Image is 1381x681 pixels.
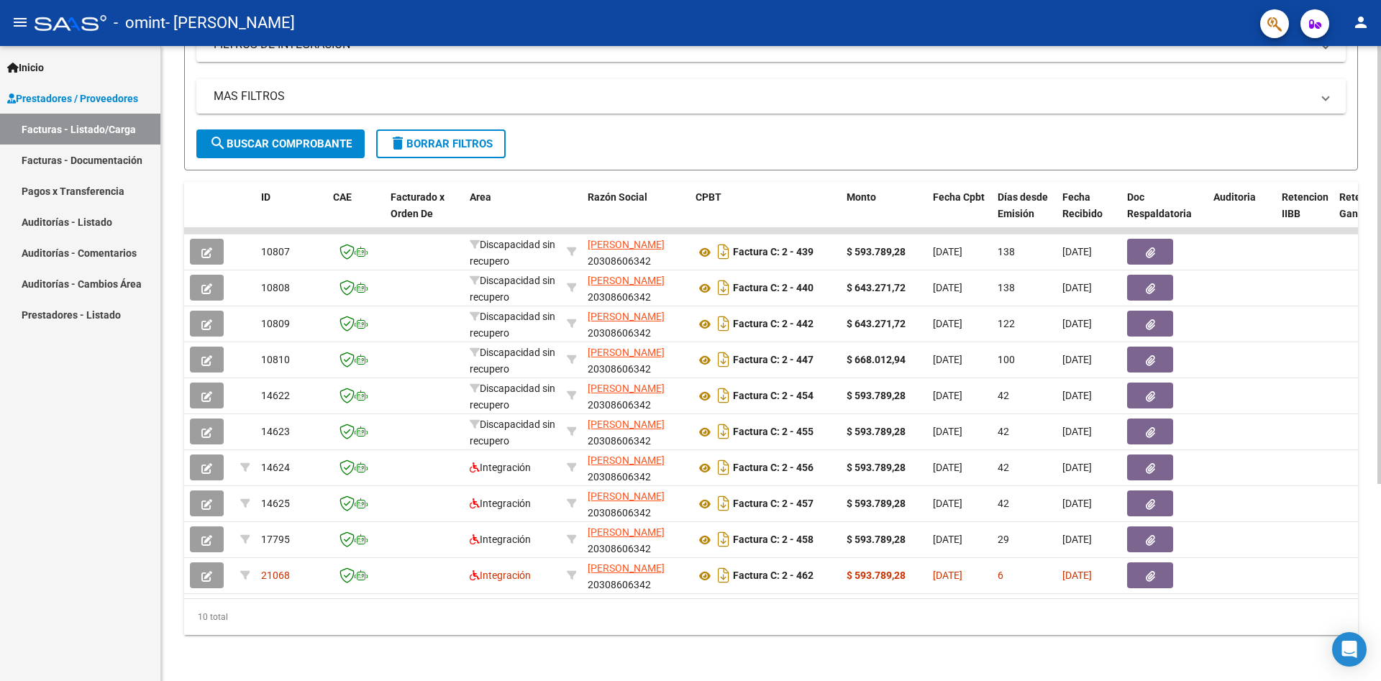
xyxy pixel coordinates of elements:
[733,534,813,546] strong: Factura C: 2 - 458
[1208,182,1276,245] datatable-header-cell: Auditoria
[588,452,684,483] div: 20308606342
[733,570,813,582] strong: Factura C: 2 - 462
[588,562,665,574] span: [PERSON_NAME]
[1213,191,1256,203] span: Auditoria
[847,498,906,509] strong: $ 593.789,28
[470,534,531,545] span: Integración
[389,134,406,152] mat-icon: delete
[998,426,1009,437] span: 42
[261,282,290,293] span: 10808
[588,311,665,322] span: [PERSON_NAME]
[714,528,733,551] i: Descargar documento
[470,570,531,581] span: Integración
[376,129,506,158] button: Borrar Filtros
[261,498,290,509] span: 14625
[714,420,733,443] i: Descargar documento
[184,599,1358,635] div: 10 total
[847,534,906,545] strong: $ 593.789,28
[933,534,962,545] span: [DATE]
[933,570,962,581] span: [DATE]
[714,312,733,335] i: Descargar documento
[1121,182,1208,245] datatable-header-cell: Doc Respaldatoria
[12,14,29,31] mat-icon: menu
[261,246,290,257] span: 10807
[588,419,665,430] span: [PERSON_NAME]
[733,247,813,258] strong: Factura C: 2 - 439
[588,560,684,590] div: 20308606342
[1062,390,1092,401] span: [DATE]
[733,390,813,402] strong: Factura C: 2 - 454
[261,570,290,581] span: 21068
[733,426,813,438] strong: Factura C: 2 - 455
[847,426,906,437] strong: $ 593.789,28
[470,383,555,411] span: Discapacidad sin recupero
[733,283,813,294] strong: Factura C: 2 - 440
[933,354,962,365] span: [DATE]
[1282,191,1328,219] span: Retencion IIBB
[733,319,813,330] strong: Factura C: 2 - 442
[261,354,290,365] span: 10810
[1062,354,1092,365] span: [DATE]
[998,498,1009,509] span: 42
[470,419,555,447] span: Discapacidad sin recupero
[1062,282,1092,293] span: [DATE]
[588,490,665,502] span: [PERSON_NAME]
[261,534,290,545] span: 17795
[847,282,906,293] strong: $ 643.271,72
[470,311,555,339] span: Discapacidad sin recupero
[927,182,992,245] datatable-header-cell: Fecha Cpbt
[470,498,531,509] span: Integración
[933,390,962,401] span: [DATE]
[847,462,906,473] strong: $ 593.789,28
[1352,14,1369,31] mat-icon: person
[582,182,690,245] datatable-header-cell: Razón Social
[1062,191,1103,219] span: Fecha Recibido
[1062,534,1092,545] span: [DATE]
[588,416,684,447] div: 20308606342
[690,182,841,245] datatable-header-cell: CPBT
[214,88,1311,104] mat-panel-title: MAS FILTROS
[327,182,385,245] datatable-header-cell: CAE
[588,526,665,538] span: [PERSON_NAME]
[998,390,1009,401] span: 42
[714,456,733,479] i: Descargar documento
[588,239,665,250] span: [PERSON_NAME]
[588,383,665,394] span: [PERSON_NAME]
[714,240,733,263] i: Descargar documento
[714,276,733,299] i: Descargar documento
[114,7,165,39] span: - omint
[588,191,647,203] span: Razón Social
[385,182,464,245] datatable-header-cell: Facturado x Orden De
[470,462,531,473] span: Integración
[847,246,906,257] strong: $ 593.789,28
[389,137,493,150] span: Borrar Filtros
[1062,246,1092,257] span: [DATE]
[841,182,927,245] datatable-header-cell: Monto
[333,191,352,203] span: CAE
[847,191,876,203] span: Monto
[464,182,561,245] datatable-header-cell: Area
[470,275,555,303] span: Discapacidad sin recupero
[391,191,445,219] span: Facturado x Orden De
[998,534,1009,545] span: 29
[714,492,733,515] i: Descargar documento
[998,282,1015,293] span: 138
[209,137,352,150] span: Buscar Comprobante
[998,570,1003,581] span: 6
[696,191,721,203] span: CPBT
[933,426,962,437] span: [DATE]
[933,462,962,473] span: [DATE]
[714,384,733,407] i: Descargar documento
[1062,318,1092,329] span: [DATE]
[261,462,290,473] span: 14624
[470,347,555,375] span: Discapacidad sin recupero
[714,348,733,371] i: Descargar documento
[588,347,665,358] span: [PERSON_NAME]
[7,60,44,76] span: Inicio
[714,564,733,587] i: Descargar documento
[1062,462,1092,473] span: [DATE]
[933,191,985,203] span: Fecha Cpbt
[1127,191,1192,219] span: Doc Respaldatoria
[998,246,1015,257] span: 138
[7,91,138,106] span: Prestadores / Proveedores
